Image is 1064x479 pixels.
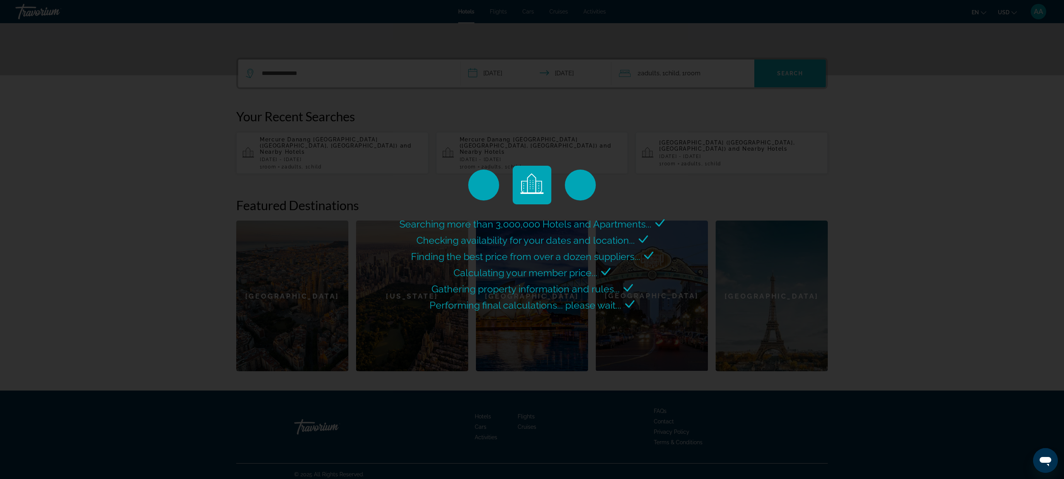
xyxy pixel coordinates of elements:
span: Gathering property information and rules... [431,283,620,295]
span: Searching more than 3,000,000 Hotels and Apartments... [399,218,651,230]
span: Checking availability for your dates and location... [416,234,635,246]
span: Finding the best price from over a dozen suppliers... [411,251,640,262]
span: Calculating your member price... [454,267,597,279]
iframe: Кнопка запуска окна обмена сообщениями [1033,448,1058,473]
span: Performing final calculations... please wait... [430,299,621,311]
